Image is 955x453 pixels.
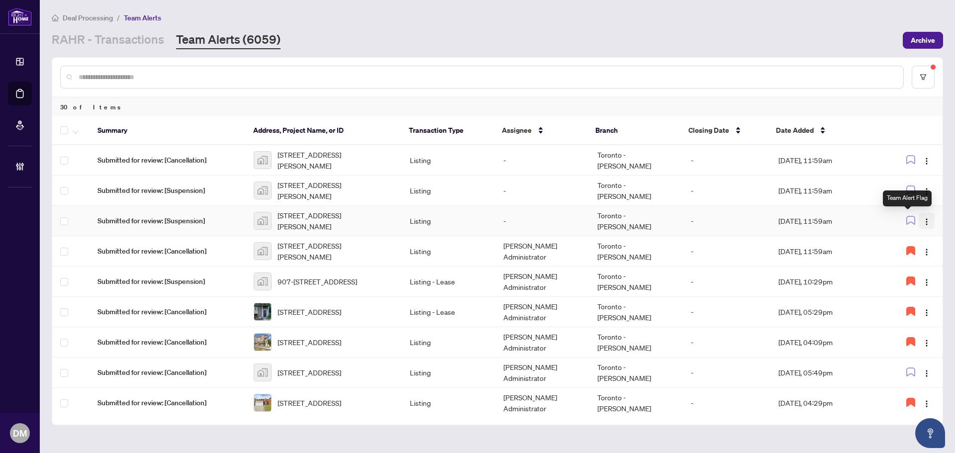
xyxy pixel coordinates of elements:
[589,236,683,267] td: Toronto - [PERSON_NAME]
[883,190,932,206] div: Team Alert Flag
[63,13,113,22] span: Deal Processing
[589,145,683,176] td: Toronto - [PERSON_NAME]
[254,273,271,290] img: thumbnail-img
[124,13,161,22] span: Team Alerts
[402,388,495,418] td: Listing
[495,358,589,388] td: [PERSON_NAME] Administrator
[495,267,589,297] td: [PERSON_NAME] Administrator
[402,236,495,267] td: Listing
[495,297,589,327] td: [PERSON_NAME] Administrator
[254,182,271,199] img: thumbnail-img
[770,206,883,236] td: [DATE], 11:59am
[494,116,587,145] th: Assignee
[97,246,238,257] span: Submitted for review: [Cancellation]
[589,327,683,358] td: Toronto - [PERSON_NAME]
[97,215,238,226] span: Submitted for review: [Suspension]
[97,276,238,287] span: Submitted for review: [Suspension]
[13,426,27,440] span: DM
[919,182,935,198] button: Logo
[770,358,883,388] td: [DATE], 05:49pm
[923,278,931,286] img: Logo
[776,125,814,136] span: Date Added
[254,303,271,320] img: thumbnail-img
[589,267,683,297] td: Toronto - [PERSON_NAME]
[402,358,495,388] td: Listing
[402,206,495,236] td: Listing
[683,206,770,236] td: -
[923,218,931,226] img: Logo
[254,364,271,381] img: thumbnail-img
[52,14,59,21] span: home
[688,125,729,136] span: Closing Date
[923,157,931,165] img: Logo
[245,116,401,145] th: Address, Project Name, or ID
[495,206,589,236] td: -
[278,367,341,378] span: [STREET_ADDRESS]
[97,397,238,408] span: Submitted for review: [Cancellation]
[919,273,935,289] button: Logo
[770,297,883,327] td: [DATE], 05:29pm
[911,32,935,48] span: Archive
[587,116,681,145] th: Branch
[923,248,931,256] img: Logo
[97,185,238,196] span: Submitted for review: [Suspension]
[915,418,945,448] button: Open asap
[919,364,935,380] button: Logo
[278,337,341,348] span: [STREET_ADDRESS]
[495,236,589,267] td: [PERSON_NAME] Administrator
[770,236,883,267] td: [DATE], 11:59am
[768,116,880,145] th: Date Added
[770,388,883,418] td: [DATE], 04:29pm
[683,358,770,388] td: -
[278,306,341,317] span: [STREET_ADDRESS]
[770,176,883,206] td: [DATE], 11:59am
[495,327,589,358] td: [PERSON_NAME] Administrator
[495,176,589,206] td: -
[680,116,767,145] th: Closing Date
[254,394,271,411] img: thumbnail-img
[923,400,931,408] img: Logo
[401,116,494,145] th: Transaction Type
[923,187,931,195] img: Logo
[770,267,883,297] td: [DATE], 10:29pm
[589,176,683,206] td: Toronto - [PERSON_NAME]
[923,369,931,377] img: Logo
[278,149,394,171] span: [STREET_ADDRESS][PERSON_NAME]
[589,297,683,327] td: Toronto - [PERSON_NAME]
[254,243,271,260] img: thumbnail-img
[97,367,238,378] span: Submitted for review: [Cancellation]
[117,12,120,23] li: /
[683,176,770,206] td: -
[770,327,883,358] td: [DATE], 04:09pm
[176,31,281,49] a: Team Alerts (6059)
[683,297,770,327] td: -
[278,180,394,201] span: [STREET_ADDRESS][PERSON_NAME]
[903,32,943,49] button: Archive
[919,395,935,411] button: Logo
[278,240,394,262] span: [STREET_ADDRESS][PERSON_NAME]
[8,7,32,26] img: logo
[683,327,770,358] td: -
[254,152,271,169] img: thumbnail-img
[52,97,943,116] div: 30 of Items
[589,206,683,236] td: Toronto - [PERSON_NAME]
[90,116,245,145] th: Summary
[919,152,935,168] button: Logo
[683,267,770,297] td: -
[402,327,495,358] td: Listing
[589,358,683,388] td: Toronto - [PERSON_NAME]
[770,145,883,176] td: [DATE], 11:59am
[402,145,495,176] td: Listing
[278,397,341,408] span: [STREET_ADDRESS]
[683,388,770,418] td: -
[502,125,532,136] span: Assignee
[495,145,589,176] td: -
[254,334,271,351] img: thumbnail-img
[402,297,495,327] td: Listing - Lease
[683,236,770,267] td: -
[919,243,935,259] button: Logo
[278,210,394,232] span: [STREET_ADDRESS][PERSON_NAME]
[254,212,271,229] img: thumbnail-img
[912,66,935,89] button: filter
[919,304,935,320] button: Logo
